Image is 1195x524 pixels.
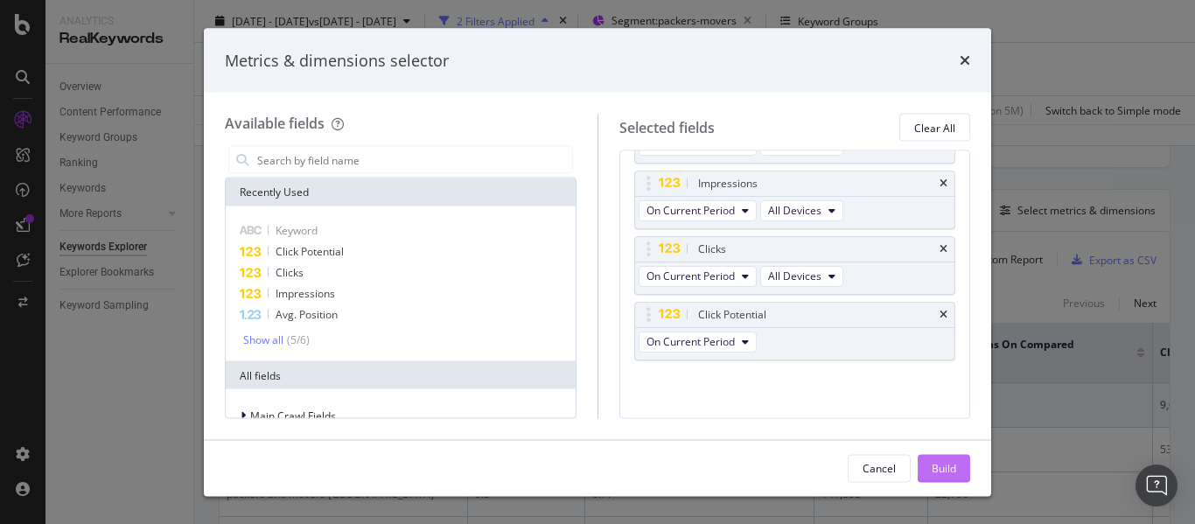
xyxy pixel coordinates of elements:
span: Clicks [276,265,304,280]
div: Available fields [225,114,325,133]
span: Keyword [276,223,318,238]
button: All Devices [760,266,843,287]
div: times [960,49,970,72]
div: Click Potential [698,306,766,324]
span: On Current Period [646,269,735,284]
span: On Current Period [646,204,735,219]
div: ( 5 / 6 ) [283,332,310,347]
div: Clicks [698,241,726,258]
button: Cancel [848,454,911,482]
div: times [940,178,947,189]
input: Search by field name [255,147,572,173]
div: All fields [226,361,576,389]
button: Clear All [899,114,970,142]
div: ClickstimesOn Current PeriodAll Devices [634,236,956,295]
span: Impressions [276,286,335,301]
div: Cancel [863,460,896,475]
div: Build [932,460,956,475]
div: ImpressionstimesOn Current PeriodAll Devices [634,171,956,229]
div: Clear All [914,120,955,135]
span: All Devices [768,204,821,219]
div: Show all [243,333,283,346]
div: Recently Used [226,178,576,206]
div: Metrics & dimensions selector [225,49,449,72]
div: Click PotentialtimesOn Current Period [634,302,956,360]
span: Avg. Position [276,307,338,322]
button: Build [918,454,970,482]
div: times [940,244,947,255]
span: Main Crawl Fields [250,408,336,423]
span: Click Potential [276,244,344,259]
div: times [940,310,947,320]
button: On Current Period [639,266,757,287]
button: On Current Period [639,332,757,353]
div: Open Intercom Messenger [1136,465,1178,507]
button: On Current Period [639,200,757,221]
span: All Devices [768,269,821,284]
span: On Current Period [646,335,735,350]
div: modal [204,28,991,496]
button: All Devices [760,200,843,221]
div: Selected fields [619,117,715,137]
div: Impressions [698,175,758,192]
